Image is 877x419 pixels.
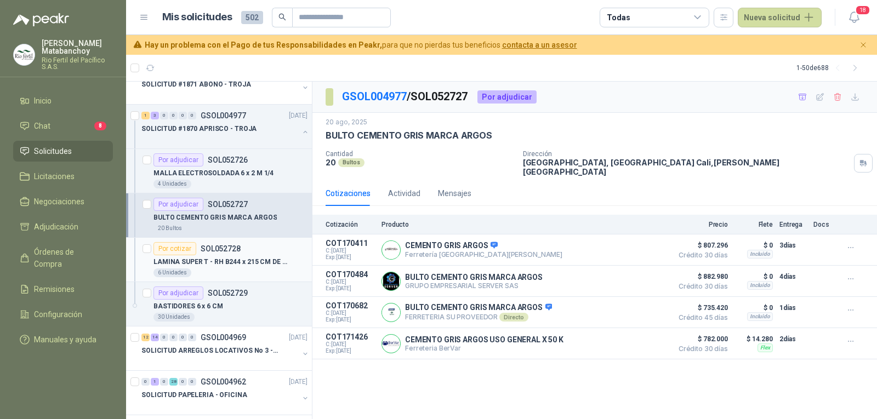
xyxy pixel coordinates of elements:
a: Negociaciones [13,191,113,212]
a: Por adjudicarSOL052727BULTO CEMENTO GRIS MARCA ARGOS20 Bultos [126,193,312,238]
a: Manuales y ayuda [13,329,113,350]
a: Licitaciones [13,166,113,187]
div: 20 Bultos [153,224,186,233]
div: 6 Unidades [153,268,191,277]
span: Adjudicación [34,221,78,233]
p: $ 14.280 [734,332,773,346]
button: Cerrar [857,38,870,52]
a: Configuración [13,304,113,325]
p: SOLICITUD #1870 APRISCO - TROJA [141,124,257,134]
p: 2 días [779,332,807,346]
span: Exp: [DATE] [326,254,375,261]
span: para que no pierdas tus beneficios [145,39,577,51]
span: $ 782.000 [673,332,728,346]
p: Docs [813,221,835,228]
p: [DATE] [289,377,307,387]
div: 1 [151,378,159,386]
span: 18 [855,5,870,15]
div: 0 [160,378,168,386]
div: Flex [758,343,773,352]
div: Incluido [747,312,773,321]
span: Exp: [DATE] [326,348,375,354]
span: 502 [241,11,263,24]
span: Exp: [DATE] [326,285,375,292]
img: Logo peakr [13,13,69,26]
p: Ferreteria BerVar [405,344,563,352]
img: Company Logo [382,303,400,322]
a: Por adjudicarSOL052729BASTIDORES 6 x 6 CM30 Unidades [126,282,312,326]
div: 0 [141,378,150,386]
div: 0 [188,378,196,386]
p: SOL052726 [208,156,248,164]
button: Nueva solicitud [738,8,822,27]
div: 30 Unidades [153,313,195,322]
span: Negociaciones [34,196,84,208]
a: Inicio [13,90,113,111]
span: Solicitudes [34,145,72,157]
div: Por adjudicar [153,286,203,300]
div: Todas [607,12,630,24]
p: Entrega [779,221,807,228]
p: BULTO CEMENTO GRIS MARCA ARGOS [326,130,492,141]
img: Company Logo [382,272,400,290]
a: Órdenes de Compra [13,242,113,274]
a: 1 3 0 0 0 0 GSOL004977[DATE] SOLICITUD #1870 APRISCO - TROJA [141,109,310,144]
a: 0 1 0 0 0 0 GSOL004978[DATE] SOLICITUD #1871 ABONO - TROJA [141,65,310,100]
a: Solicitudes [13,141,113,162]
p: SOLICITUD ARREGLOS LOCATIVOS No 3 - PICHINDE [141,346,278,356]
div: 0 [188,334,196,341]
p: COT171426 [326,332,375,341]
p: [DATE] [289,111,307,121]
p: COT170411 [326,239,375,248]
p: [DATE] [289,332,307,343]
p: Precio [673,221,728,228]
span: $ 735.420 [673,301,728,314]
span: Inicio [34,95,52,107]
span: Crédito 45 días [673,314,728,321]
a: contacta a un asesor [502,41,577,49]
p: 20 ago, 2025 [326,117,367,128]
div: Bultos [338,158,365,167]
p: [GEOGRAPHIC_DATA], [GEOGRAPHIC_DATA] Cali , [PERSON_NAME][GEOGRAPHIC_DATA] [523,158,850,176]
span: C: [DATE] [326,279,375,285]
div: 4 Unidades [153,180,191,188]
p: CEMENTO GRIS ARGOS USO GENERAL X 50 K [405,335,563,344]
div: 0 [169,112,178,119]
div: 1 - 50 de 688 [796,59,864,77]
span: search [278,13,286,21]
a: Por adjudicarSOL052726MALLA ELECTROSOLDADA 6 x 2 M 1/44 Unidades [126,149,312,193]
p: 4 días [779,270,807,283]
div: 0 [160,334,168,341]
p: SOL052729 [208,289,248,297]
img: Company Logo [14,44,35,65]
p: GSOL004962 [201,378,246,386]
a: Adjudicación [13,216,113,237]
p: / SOL052727 [342,88,469,105]
span: Crédito 30 días [673,346,728,352]
div: 3 [151,112,159,119]
a: GSOL004977 [342,90,407,103]
a: 0 1 0 28 0 0 GSOL004962[DATE] SOLICITUD PAPELERIA - OFICINA [141,375,310,410]
div: Por adjudicar [477,90,537,104]
div: Incluido [747,250,773,259]
div: 14 [151,334,159,341]
p: [PERSON_NAME] Matabanchoy [42,39,113,55]
div: 1 [141,112,150,119]
div: Por adjudicar [153,198,203,211]
span: 8 [94,122,106,130]
p: Ferretería [GEOGRAPHIC_DATA][PERSON_NAME] [405,250,562,259]
p: BULTO CEMENTO GRIS MARCA ARGOS [405,273,543,282]
b: Hay un problema con el Pago de tus Responsabilidades en Peakr, [145,41,382,49]
p: Dirección [523,150,850,158]
div: 12 [141,334,150,341]
div: Por adjudicar [153,153,203,167]
span: Exp: [DATE] [326,317,375,323]
span: Configuración [34,308,82,320]
span: Crédito 30 días [673,252,728,259]
div: 0 [169,334,178,341]
div: Directo [499,313,528,322]
p: Producto [381,221,667,228]
p: LAMINA SUPER T - RH B244 x 215 CM DE 12MM (AGLOCOL) [153,257,290,267]
div: 0 [179,378,187,386]
span: $ 807.296 [673,239,728,252]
